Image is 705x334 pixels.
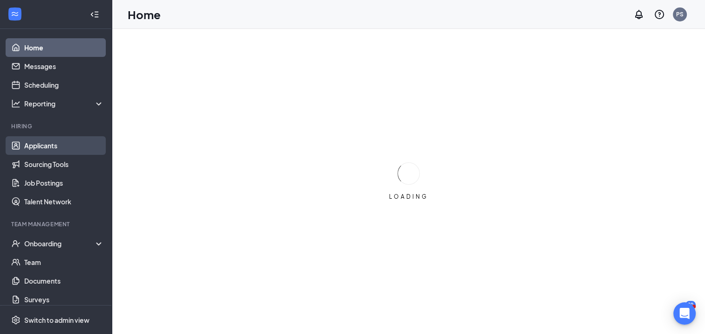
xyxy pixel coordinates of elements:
svg: Settings [11,315,21,325]
a: Applicants [24,136,104,155]
a: Home [24,38,104,57]
h1: Home [128,7,161,22]
a: Documents [24,271,104,290]
div: PS [676,10,684,18]
svg: QuestionInfo [654,9,665,20]
svg: Analysis [11,99,21,108]
a: Surveys [24,290,104,309]
div: 30 [685,301,696,309]
svg: WorkstreamLogo [10,9,20,19]
div: LOADING [385,193,432,201]
div: Onboarding [24,239,96,248]
a: Talent Network [24,192,104,211]
a: Scheduling [24,76,104,94]
a: Team [24,253,104,271]
svg: UserCheck [11,239,21,248]
svg: Notifications [633,9,644,20]
a: Sourcing Tools [24,155,104,174]
a: Messages [24,57,104,76]
a: Job Postings [24,174,104,192]
div: Team Management [11,220,102,228]
div: Open Intercom Messenger [673,302,696,325]
div: Switch to admin view [24,315,89,325]
div: Reporting [24,99,104,108]
svg: Collapse [90,10,99,19]
div: Hiring [11,122,102,130]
